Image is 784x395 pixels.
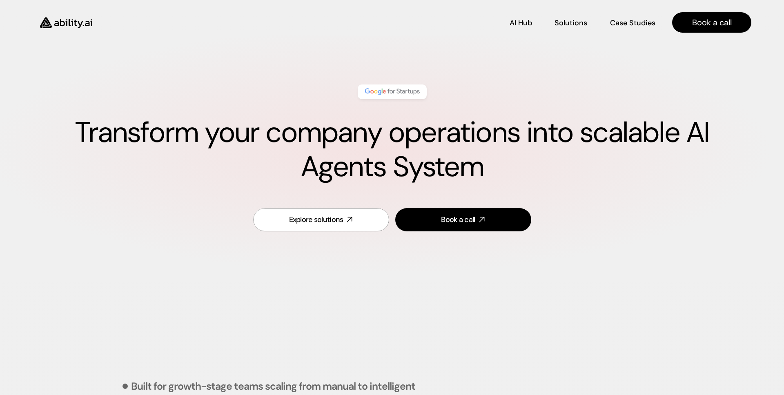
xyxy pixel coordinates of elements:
nav: Main navigation [104,12,751,33]
p: AI Hub [510,18,532,28]
a: Explore solutions [253,208,389,231]
h1: Transform your company operations into scalable AI Agents System [33,115,751,184]
a: Book a call [672,12,751,33]
div: Explore solutions [289,215,343,225]
p: Solutions [555,18,587,28]
a: Case Studies [610,16,656,30]
p: Book a call [692,17,732,28]
p: Built for growth-stage teams scaling from manual to intelligent [131,381,415,391]
a: AI Hub [510,16,532,30]
p: Case Studies [610,18,655,28]
div: Book a call [441,215,475,225]
a: Solutions [555,16,587,30]
a: Book a call [395,208,531,231]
